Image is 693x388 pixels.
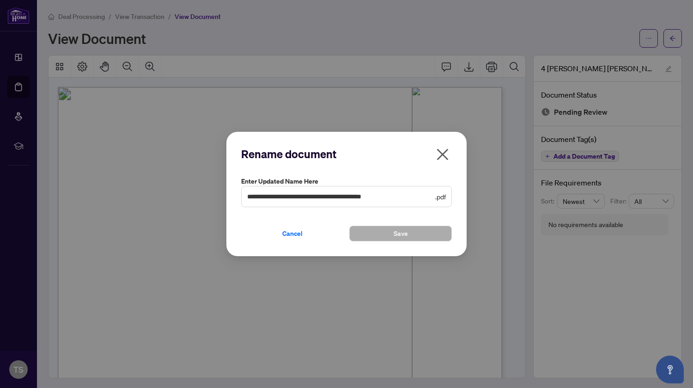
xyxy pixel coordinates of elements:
label: Enter updated name here [241,176,452,186]
span: close [435,147,450,162]
h2: Rename document [241,147,452,161]
button: Save [349,226,452,241]
span: Cancel [282,226,303,241]
span: .pdf [435,191,446,202]
button: Open asap [656,356,684,383]
button: Cancel [241,226,344,241]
